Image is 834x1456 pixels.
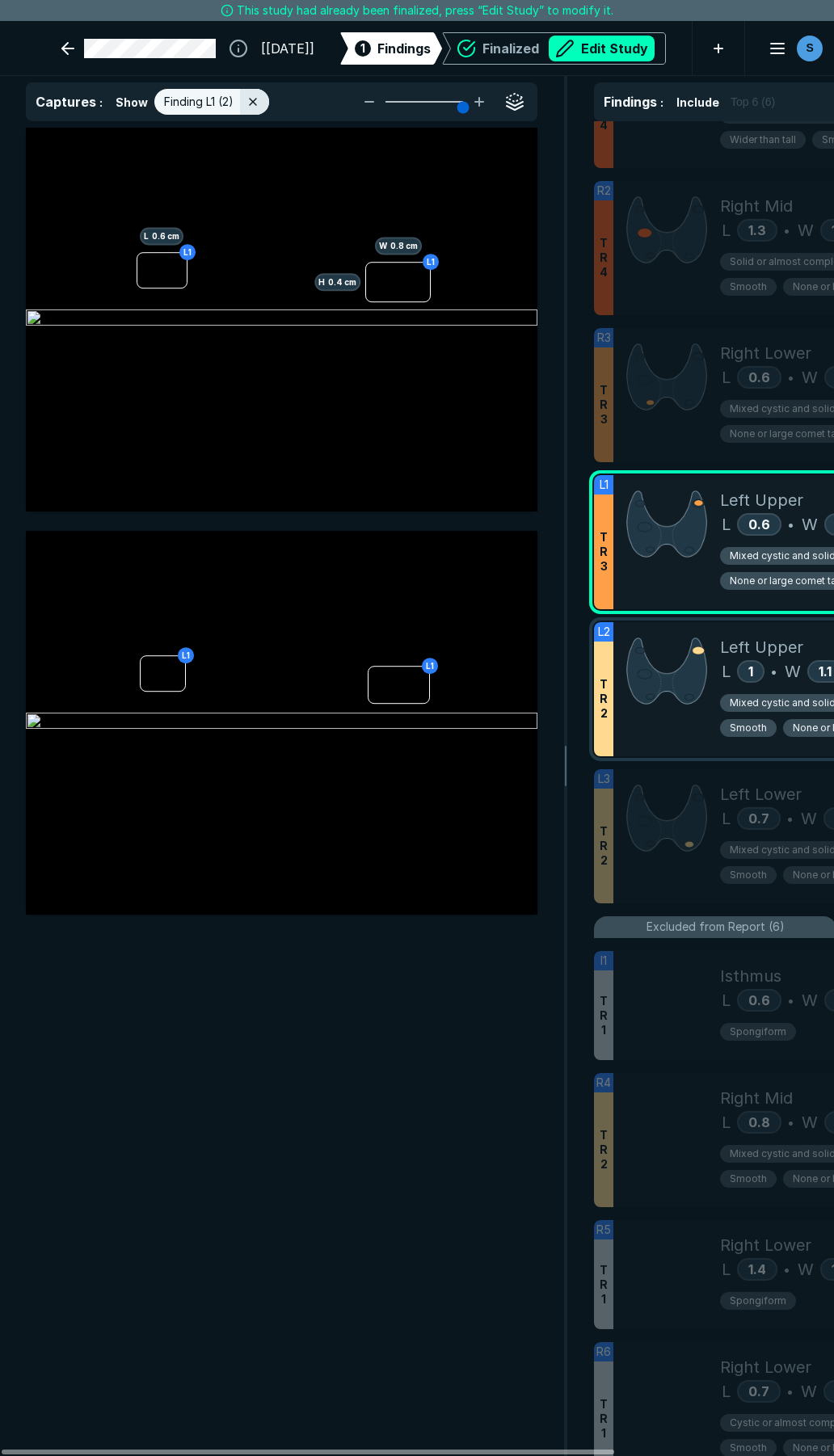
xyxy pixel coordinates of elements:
[600,476,609,494] span: L1
[116,94,148,111] span: Show
[596,1074,611,1092] span: R4
[785,659,801,684] span: W
[730,1441,767,1455] span: Smooth
[597,182,611,200] span: R2
[819,663,832,680] span: 1.1
[722,988,731,1012] span: L
[600,1397,608,1441] span: T R 1
[748,516,770,532] span: 0.6
[720,341,811,365] span: Right Lower
[788,515,794,534] span: •
[748,992,770,1008] span: 0.6
[596,1343,611,1361] span: R6
[798,1257,814,1281] span: W
[748,810,769,827] span: 0.7
[748,369,770,385] span: 0.6
[748,1261,766,1277] span: 1.4
[600,1263,608,1307] span: T R 1
[600,824,608,868] span: T R 2
[788,991,794,1010] span: •
[647,918,785,936] span: Excluded from Report (6)
[802,988,818,1012] span: W
[600,530,608,574] span: T R 3
[731,93,775,111] span: Top 6 (6)
[722,1110,731,1134] span: L
[600,994,608,1037] span: T R 1
[748,1114,770,1130] span: 0.8
[36,94,96,110] span: Captures
[660,95,663,109] span: :
[720,488,803,512] span: Left Upper
[720,635,803,659] span: Left Upper
[360,40,365,57] span: 1
[720,194,793,218] span: Right Mid
[730,1172,767,1186] span: Smooth
[722,218,731,242] span: L
[26,713,537,732] img: 43941acc-9545-469c-8eb3-549d826da363
[730,133,796,147] span: Wider than tall
[720,1086,793,1110] span: Right Mid
[788,368,794,387] span: •
[798,218,814,242] span: W
[722,806,731,831] span: L
[788,1113,794,1132] span: •
[626,488,707,560] img: 8ZeJzoAAAABklEQVQDAIXbefZHGmIgAAAAAElFTkSuQmCC
[730,868,767,882] span: Smooth
[748,222,766,238] span: 1.3
[730,1025,786,1039] span: Spongiform
[597,329,611,347] span: R3
[720,782,802,806] span: Left Lower
[722,365,731,389] span: L
[626,635,707,707] img: bNXsAAAAAElFTkSuQmCC
[598,623,610,641] span: L2
[722,1257,731,1281] span: L
[442,32,666,65] div: FinalizedEdit Study
[722,1379,731,1403] span: L
[626,341,707,413] img: WVgBBwAAAAZJREFUAwAndIL2hRSRhQAAAABJRU5ErkJggg==
[806,40,813,57] span: S
[730,280,767,294] span: Smooth
[164,93,234,111] span: Finding L1 (2)
[482,36,655,61] div: Finalized
[802,512,818,537] span: W
[600,1128,608,1172] span: T R 2
[626,782,707,854] img: 2KkfLAAAABklEQVQDADucfvaAI1YLAAAAAElFTkSuQmCC
[771,662,777,681] span: •
[26,309,537,329] img: cae5e838-f229-437d-a338-fbaf3153cf81
[787,809,793,828] span: •
[784,1260,790,1279] span: •
[99,95,103,109] span: :
[598,770,610,788] span: L3
[340,32,442,65] div: 1Findings
[600,952,607,970] span: I1
[237,2,613,19] span: This study had already been finalized, press “Edit Study” to modify it.
[787,1382,793,1401] span: •
[748,1383,769,1399] span: 0.7
[748,663,753,680] span: 1
[722,659,731,684] span: L
[730,1294,786,1308] span: Spongiform
[596,1221,611,1239] span: R5
[720,1233,811,1257] span: Right Lower
[797,36,823,61] div: avatar-name
[801,806,817,831] span: W
[600,236,608,280] span: T R 4
[784,221,790,240] span: •
[676,94,719,111] span: Include
[720,1355,811,1379] span: Right Lower
[801,1379,817,1403] span: W
[600,677,608,721] span: T R 2
[377,39,431,58] span: Findings
[26,31,39,66] a: See-Mode Logo
[722,512,731,537] span: L
[802,1110,818,1134] span: W
[720,964,781,988] span: Isthmus
[730,721,767,735] span: Smooth
[758,32,826,65] button: avatar-name
[261,39,314,58] span: [[DATE]]
[626,194,707,266] img: a62HQRAAAAAElFTkSuQmCC
[802,365,818,389] span: W
[600,383,608,427] span: T R 3
[549,36,655,61] button: Edit Study
[604,94,657,110] span: Findings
